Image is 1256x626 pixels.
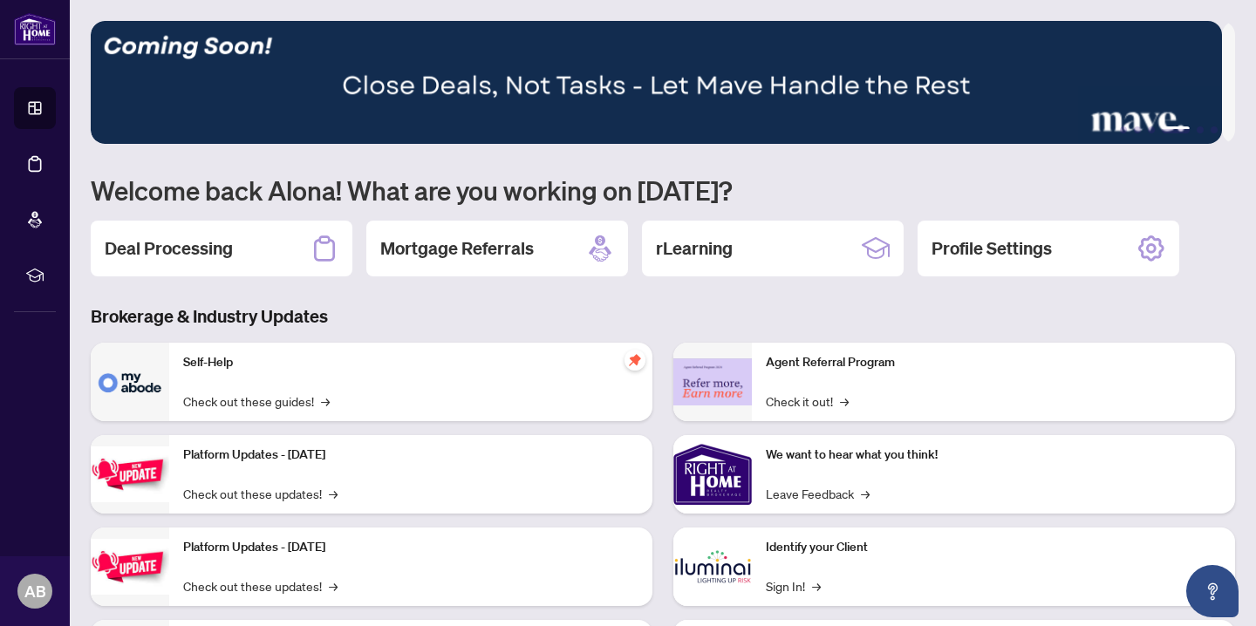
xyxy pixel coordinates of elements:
a: Check it out!→ [766,391,849,411]
p: We want to hear what you think! [766,446,1221,465]
img: Platform Updates - July 8, 2025 [91,539,169,594]
button: 3 [1148,126,1155,133]
h2: Deal Processing [105,236,233,261]
span: → [812,576,821,595]
button: Open asap [1186,565,1239,617]
button: 6 [1211,126,1218,133]
a: Check out these guides!→ [183,391,330,411]
p: Platform Updates - [DATE] [183,538,638,557]
img: logo [14,13,56,45]
h1: Welcome back Alona! What are you working on [DATE]? [91,174,1235,207]
span: → [329,576,338,595]
span: → [329,484,338,503]
span: → [321,391,330,411]
img: Self-Help [91,343,169,421]
button: 1 [1120,126,1127,133]
a: Check out these updates!→ [183,484,338,503]
h3: Brokerage & Industry Updates [91,304,1235,329]
h2: rLearning [656,236,733,261]
img: We want to hear what you think! [673,435,752,514]
a: Leave Feedback→ [766,484,870,503]
span: → [861,484,870,503]
span: pushpin [625,350,645,371]
img: Slide 3 [91,21,1222,144]
h2: Profile Settings [932,236,1052,261]
img: Platform Updates - July 21, 2025 [91,446,169,501]
span: → [840,391,849,411]
button: 2 [1134,126,1141,133]
a: Sign In!→ [766,576,821,595]
p: Identify your Client [766,538,1221,557]
a: Check out these updates!→ [183,576,338,595]
button: 5 [1197,126,1204,133]
span: AB [24,579,46,603]
p: Agent Referral Program [766,353,1221,372]
p: Self-Help [183,353,638,372]
button: 4 [1162,126,1190,133]
h2: Mortgage Referrals [380,236,534,261]
p: Platform Updates - [DATE] [183,446,638,465]
img: Identify your Client [673,527,752,606]
img: Agent Referral Program [673,358,752,406]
